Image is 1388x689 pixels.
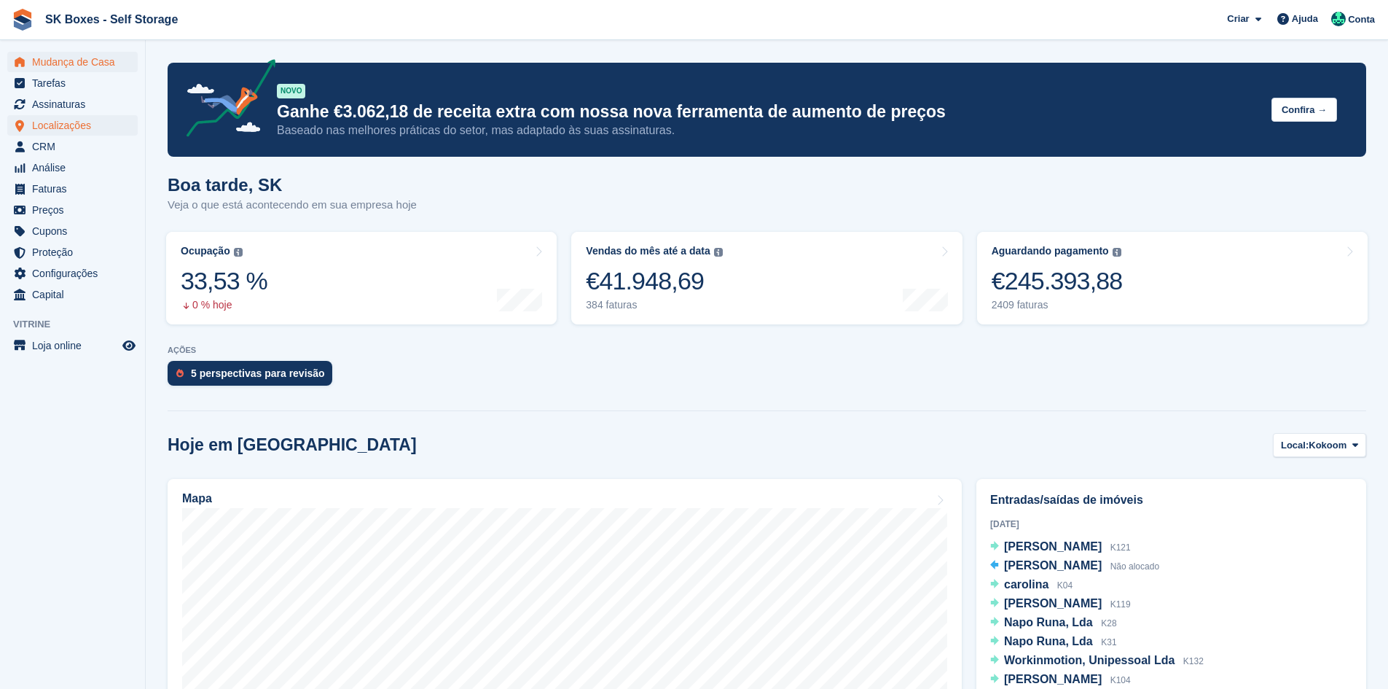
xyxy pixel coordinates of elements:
[168,435,417,455] h2: Hoje em [GEOGRAPHIC_DATA]
[1004,597,1102,610] span: [PERSON_NAME]
[39,7,184,31] a: SK Boxes - Self Storage
[1004,635,1093,647] span: Napo Runa, Lda
[182,492,212,505] h2: Mapa
[1331,12,1346,26] img: SK Boxes - Comercial
[1110,542,1131,553] span: K121
[13,317,145,332] span: Vitrine
[277,101,1260,122] p: Ganhe €3.062,18 de receita extra com nossa nova ferramenta de aumento de preços
[7,52,138,72] a: menu
[1004,578,1048,591] span: carolina
[7,335,138,356] a: menu
[7,94,138,114] a: menu
[1110,561,1159,572] span: Não alocado
[32,157,119,178] span: Análise
[181,245,230,257] div: Ocupação
[32,221,119,241] span: Cupons
[990,557,1159,576] a: [PERSON_NAME] Não alocado
[12,9,34,31] img: stora-icon-8386f47178a22dfd0bd8f6a31ec36ba5ce8667c1dd55bd0f319d3a0aa187defe.svg
[990,576,1073,595] a: carolina K04
[1110,599,1131,610] span: K119
[1004,540,1102,553] span: [PERSON_NAME]
[174,59,276,142] img: price-adjustments-announcement-icon-8257ccfd72463d97f412b2fc003d46551f7dbcb40ab6d574587a9cd5c0d94...
[191,367,325,379] div: 5 perspectivas para revisão
[32,115,119,136] span: Localizações
[1101,618,1116,628] span: K28
[168,361,340,393] a: 5 perspectivas para revisão
[1292,12,1318,26] span: Ajuda
[168,197,417,214] p: Veja o que está acontecendo em sua empresa hoje
[992,266,1123,296] div: €245.393,88
[1227,12,1249,26] span: Criar
[7,284,138,305] a: menu
[32,200,119,220] span: Preços
[32,52,119,72] span: Mudança de Casa
[1281,438,1309,453] span: Local:
[1113,248,1121,257] img: icon-info-grey-7440780725fd019a000dd9b08b2336e03edf1995a4989e88bcd33f0948082b44.svg
[990,595,1131,614] a: [PERSON_NAME] K119
[120,337,138,354] a: Loja de pré-visualização
[990,518,1352,531] div: [DATE]
[586,266,722,296] div: €41.948,69
[7,221,138,241] a: menu
[1101,637,1116,647] span: K31
[990,614,1117,633] a: Napo Runa, Lda K28
[7,242,138,262] a: menu
[1348,12,1375,27] span: Conta
[181,266,267,296] div: 33,53 %
[1004,654,1175,666] span: Workinmotion, Unipessoal Lda
[7,179,138,199] a: menu
[1271,98,1337,122] button: Confira →
[1057,580,1073,591] span: K04
[176,369,184,378] img: prospect-51fa495bee0391a8d652442698ab0144808aea92771e9ea1ae160a38d050c398.svg
[277,122,1260,139] p: Baseado nas melhores práticas do setor, mas adaptado às suas assinaturas.
[1110,675,1131,685] span: K104
[7,115,138,136] a: menu
[32,335,119,356] span: Loja online
[1183,656,1204,666] span: K132
[32,242,119,262] span: Proteção
[7,263,138,284] a: menu
[1309,438,1346,453] span: Kokoom
[7,200,138,220] a: menu
[277,84,305,98] div: NOVO
[32,136,119,157] span: CRM
[166,232,557,324] a: Ocupação 33,53 % 0 % hoje
[32,263,119,284] span: Configurações
[234,248,243,257] img: icon-info-grey-7440780725fd019a000dd9b08b2336e03edf1995a4989e88bcd33f0948082b44.svg
[1004,559,1102,572] span: [PERSON_NAME]
[571,232,962,324] a: Vendas do mês até a data €41.948,69 384 faturas
[7,136,138,157] a: menu
[32,284,119,305] span: Capital
[992,299,1123,311] div: 2409 faturas
[168,346,1366,355] p: AÇÕES
[714,248,723,257] img: icon-info-grey-7440780725fd019a000dd9b08b2336e03edf1995a4989e88bcd33f0948082b44.svg
[181,299,267,311] div: 0 % hoje
[7,73,138,93] a: menu
[992,245,1109,257] div: Aguardando pagamento
[977,232,1368,324] a: Aguardando pagamento €245.393,88 2409 faturas
[1273,433,1366,457] button: Local: Kokoom
[1004,673,1102,685] span: [PERSON_NAME]
[586,299,722,311] div: 384 faturas
[32,73,119,93] span: Tarefas
[32,179,119,199] span: Faturas
[168,175,417,195] h1: Boa tarde, SK
[990,491,1352,509] h2: Entradas/saídas de imóveis
[990,633,1117,652] a: Napo Runa, Lda K31
[32,94,119,114] span: Assinaturas
[1004,616,1093,628] span: Napo Runa, Lda
[990,652,1204,671] a: Workinmotion, Unipessoal Lda K132
[586,245,710,257] div: Vendas do mês até a data
[990,538,1131,557] a: [PERSON_NAME] K121
[7,157,138,178] a: menu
